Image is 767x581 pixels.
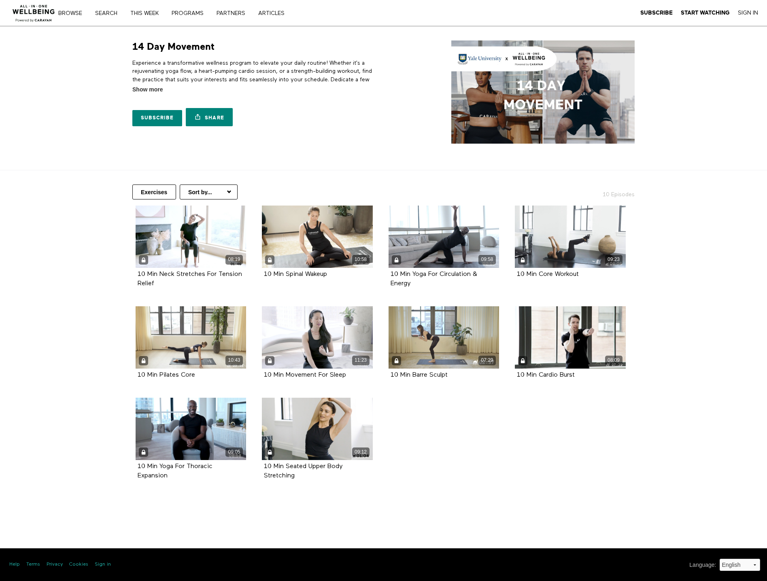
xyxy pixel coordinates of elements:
nav: Primary [64,9,301,17]
strong: 10 Min Spinal Wakeup [264,271,327,278]
div: 08:09 [605,356,623,365]
a: 10 Min Movement For Sleep [264,372,346,378]
a: 10 Min Pilates Core 10:43 [136,306,246,369]
a: 10 Min Yoga For Thoracic Expansion 09:05 [136,398,246,460]
a: Subscribe [132,110,182,126]
a: 10 Min Cardio Burst 08:09 [515,306,626,369]
strong: Start Watching [681,10,730,16]
a: 10 Min Neck Stretches For Tension Relief [138,271,242,286]
a: 10 Min Movement For Sleep 11:23 [262,306,373,369]
a: Terms [26,561,40,568]
a: Help [9,561,20,568]
a: 10 Min Spinal Wakeup 10:58 [262,206,373,268]
div: 09:12 [352,447,370,457]
div: 10:43 [225,356,243,365]
a: 10 Min Seated Upper Body Stretching [264,463,343,479]
div: 09:23 [605,255,623,264]
div: 10:58 [352,255,370,264]
a: Browse [55,11,91,16]
a: PARTNERS [214,11,254,16]
a: Subscribe [640,9,673,17]
a: PROGRAMS [169,11,212,16]
a: THIS WEEK [127,11,167,16]
h2: 10 Episodes [548,184,640,199]
a: Privacy [47,561,63,568]
a: Search [92,11,126,16]
div: 09:58 [478,255,496,264]
h1: 14 Day Movement [132,40,215,53]
a: Cookies [69,561,88,568]
strong: 10 Min Core Workout [517,271,579,278]
a: 10 Min Barre Sculpt 07:29 [389,306,499,369]
a: 10 Min Pilates Core [138,372,195,378]
a: Share [186,108,233,126]
label: Language : [689,561,716,569]
a: 10 Min Yoga For Thoracic Expansion [138,463,212,479]
a: 10 Min Yoga For Circulation & Energy [391,271,477,286]
a: 10 Min Seated Upper Body Stretching 09:12 [262,398,373,460]
a: 10 Min Spinal Wakeup [264,271,327,277]
a: 10 Min Cardio Burst [517,372,575,378]
div: 11:23 [352,356,370,365]
a: Sign in [95,561,111,568]
p: Experience a transformative wellness program to elevate your daily routine! Whether it's a rejuve... [132,59,380,100]
strong: 10 Min Yoga For Circulation & Energy [391,271,477,287]
div: 08:19 [225,255,243,264]
a: Sign In [738,9,758,17]
img: 14 Day Movement [451,40,635,144]
span: Show more [132,85,163,94]
strong: 10 Min Neck Stretches For Tension Relief [138,271,242,287]
a: 10 Min Barre Sculpt [391,372,448,378]
a: 10 Min Yoga For Circulation & Energy 09:58 [389,206,499,268]
a: 10 Min Neck Stretches For Tension Relief 08:19 [136,206,246,268]
a: Start Watching [681,9,730,17]
strong: Subscribe [640,10,673,16]
a: 10 Min Core Workout [517,271,579,277]
div: 09:05 [225,447,243,457]
div: 07:29 [478,356,496,365]
a: 10 Min Core Workout 09:23 [515,206,626,268]
a: ARTICLES [255,11,293,16]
